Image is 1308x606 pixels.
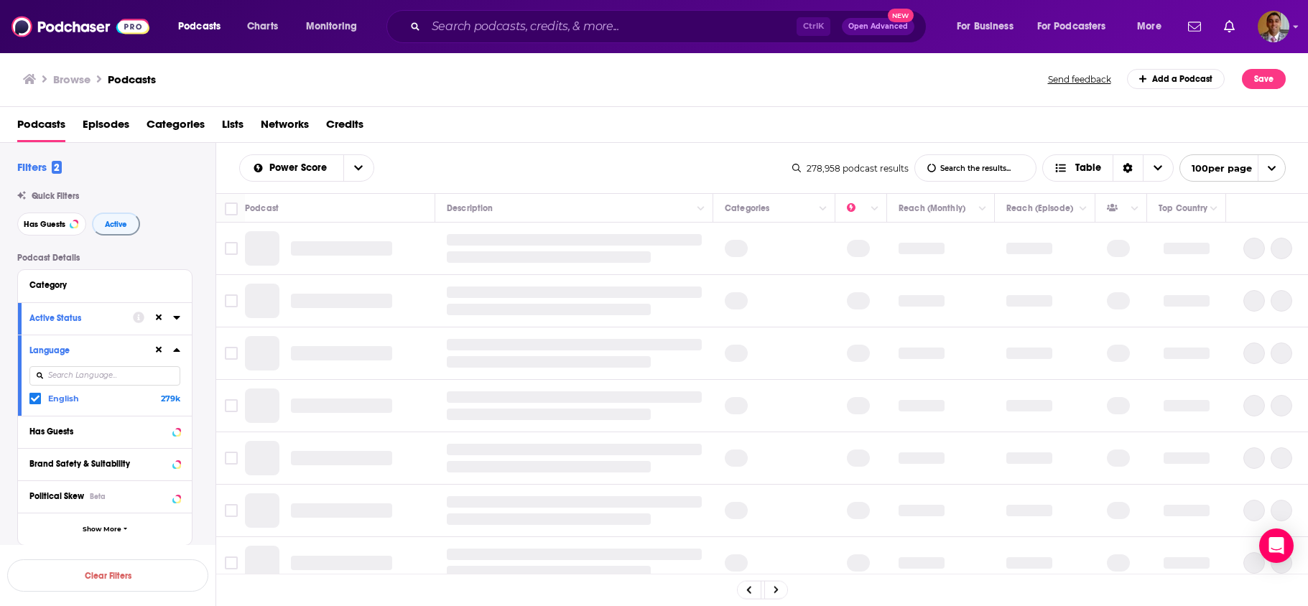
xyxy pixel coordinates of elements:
[326,113,363,142] a: Credits
[83,526,121,533] span: Show More
[239,154,374,182] h2: Choose List sort
[240,163,343,173] button: open menu
[1028,15,1127,38] button: open menu
[29,487,180,505] button: Political SkewBeta
[17,160,62,174] h2: Filters
[1042,154,1174,182] button: Choose View
[225,399,238,412] span: Toggle select row
[225,452,238,465] span: Toggle select row
[343,155,374,181] button: open menu
[7,559,208,592] button: Clear Filters
[29,345,144,355] div: Language
[168,15,239,38] button: open menu
[899,200,965,217] div: Reach (Monthly)
[29,459,168,469] div: Brand Safety & Suitability
[1258,11,1289,42] img: User Profile
[842,18,914,35] button: Open AdvancedNew
[792,163,909,174] div: 278,958 podcast results
[797,17,830,36] span: Ctrl K
[947,15,1031,38] button: open menu
[225,294,238,307] span: Toggle select row
[147,113,205,142] a: Categories
[692,200,710,218] button: Column Actions
[225,347,238,360] span: Toggle select row
[161,393,180,404] span: 279k
[29,422,180,440] button: Has Guests
[29,280,171,290] div: Category
[24,220,65,228] span: Has Guests
[888,9,914,22] span: New
[426,15,797,38] input: Search podcasts, credits, & more...
[52,161,62,174] span: 2
[1127,69,1225,89] a: Add a Podcast
[53,73,91,86] h3: Browse
[29,366,180,386] input: Search Language...
[29,341,153,359] button: Language
[1075,163,1101,173] span: Table
[29,426,168,437] div: Has Guests
[178,17,221,37] span: Podcasts
[225,504,238,517] span: Toggle select row
[225,556,238,569] span: Toggle select row
[247,17,278,37] span: Charts
[108,73,156,86] a: Podcasts
[29,313,124,323] div: Active Status
[1180,157,1252,180] span: 100 per page
[1127,15,1179,38] button: open menu
[296,15,376,38] button: open menu
[261,113,309,142] a: Networks
[400,10,940,43] div: Search podcasts, credits, & more...
[848,23,908,30] span: Open Advanced
[17,113,65,142] a: Podcasts
[105,220,127,228] span: Active
[29,276,180,294] button: Category
[225,242,238,255] span: Toggle select row
[90,492,106,501] div: Beta
[11,13,149,40] img: Podchaser - Follow, Share and Rate Podcasts
[1137,17,1161,37] span: More
[1179,154,1286,182] button: open menu
[238,15,287,38] a: Charts
[957,17,1014,37] span: For Business
[17,253,193,263] p: Podcast Details
[29,491,84,501] span: Political Skew
[29,454,180,472] button: Brand Safety & Suitability
[306,17,357,37] span: Monitoring
[18,513,192,545] button: Show More
[222,113,243,142] a: Lists
[17,213,86,236] button: Has Guests
[1107,200,1127,217] div: Has Guests
[83,113,129,142] span: Episodes
[1205,200,1223,218] button: Column Actions
[1159,200,1207,217] div: Top Country
[1259,528,1294,563] div: Open Intercom Messenger
[29,309,133,327] button: Active Status
[447,200,493,217] div: Description
[269,163,332,173] span: Power Score
[1126,200,1144,218] button: Column Actions
[245,200,279,217] div: Podcast
[1037,17,1106,37] span: For Podcasters
[1258,11,1289,42] button: Show profile menu
[1113,155,1143,181] div: Sort Direction
[1182,14,1207,39] a: Show notifications dropdown
[48,393,79,404] span: English
[1044,73,1115,85] button: Send feedback
[1006,200,1073,217] div: Reach (Episode)
[866,200,883,218] button: Column Actions
[1075,200,1092,218] button: Column Actions
[974,200,991,218] button: Column Actions
[1218,14,1240,39] a: Show notifications dropdown
[847,200,867,217] div: Power Score
[725,200,769,217] div: Categories
[1258,11,1289,42] span: Logged in as simaulakh21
